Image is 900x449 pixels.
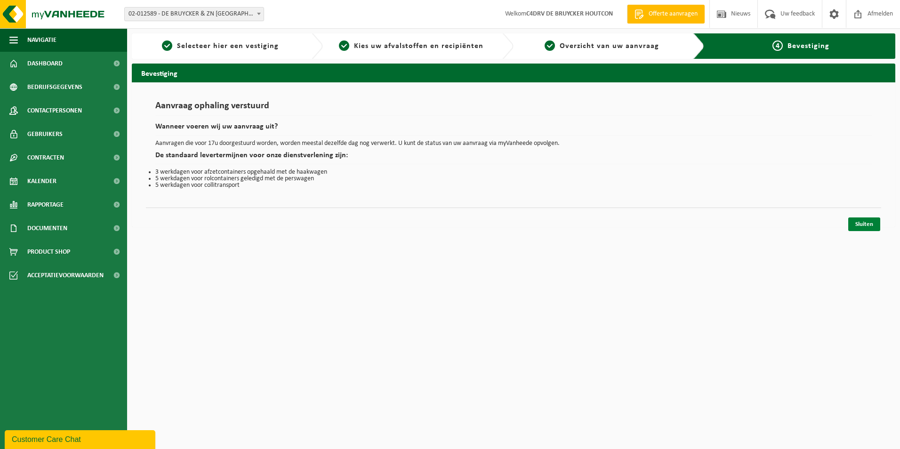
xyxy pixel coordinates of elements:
[27,240,70,264] span: Product Shop
[328,40,495,52] a: 2Kies uw afvalstoffen en recipiënten
[155,101,872,116] h1: Aanvraag ophaling verstuurd
[354,42,483,50] span: Kies uw afvalstoffen en recipiënten
[27,122,63,146] span: Gebruikers
[627,5,705,24] a: Offerte aanvragen
[518,40,686,52] a: 3Overzicht van uw aanvraag
[545,40,555,51] span: 3
[155,140,872,147] p: Aanvragen die voor 17u doorgestuurd worden, worden meestal dezelfde dag nog verwerkt. U kunt de s...
[155,176,872,182] li: 5 werkdagen voor rolcontainers geledigd met de perswagen
[177,42,279,50] span: Selecteer hier een vestiging
[646,9,700,19] span: Offerte aanvragen
[5,428,157,449] iframe: chat widget
[132,64,895,82] h2: Bevestiging
[27,28,56,52] span: Navigatie
[27,193,64,216] span: Rapportage
[124,7,264,21] span: 02-012589 - DE BRUYCKER & ZN NV - LAARNE
[27,99,82,122] span: Contactpersonen
[27,264,104,287] span: Acceptatievoorwaarden
[27,169,56,193] span: Kalender
[162,40,172,51] span: 1
[27,146,64,169] span: Contracten
[526,10,613,17] strong: C4DRV DE BRUYCKER HOUTCON
[339,40,349,51] span: 2
[27,216,67,240] span: Documenten
[772,40,783,51] span: 4
[137,40,304,52] a: 1Selecteer hier een vestiging
[848,217,880,231] a: Sluiten
[155,152,872,164] h2: De standaard levertermijnen voor onze dienstverlening zijn:
[27,75,82,99] span: Bedrijfsgegevens
[560,42,659,50] span: Overzicht van uw aanvraag
[125,8,264,21] span: 02-012589 - DE BRUYCKER & ZN NV - LAARNE
[155,123,872,136] h2: Wanneer voeren wij uw aanvraag uit?
[155,169,872,176] li: 3 werkdagen voor afzetcontainers opgehaald met de haakwagen
[155,182,872,189] li: 5 werkdagen voor collitransport
[27,52,63,75] span: Dashboard
[787,42,829,50] span: Bevestiging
